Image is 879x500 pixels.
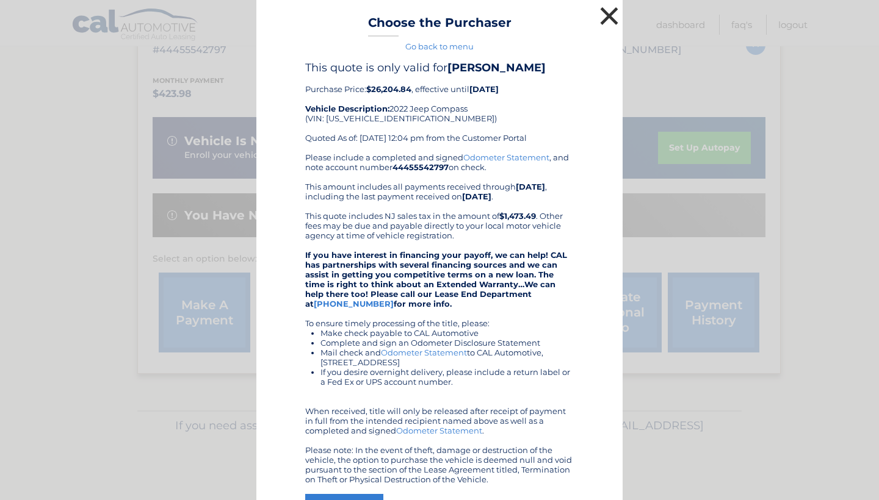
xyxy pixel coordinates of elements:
strong: Vehicle Description: [305,104,389,113]
b: $1,473.49 [499,211,536,221]
div: Please include a completed and signed , and note account number on check. This amount includes al... [305,152,574,484]
a: Go back to menu [405,41,474,51]
strong: If you have interest in financing your payoff, we can help! CAL has partnerships with several fin... [305,250,567,309]
b: $26,204.84 [366,84,411,94]
h4: This quote is only valid for [305,61,574,74]
b: [DATE] [462,191,491,201]
b: [DATE] [469,84,499,94]
li: If you desire overnight delivery, please include a return label or a Fed Ex or UPS account number. [320,367,574,387]
li: Make check payable to CAL Automotive [320,328,574,338]
a: [PHONE_NUMBER] [314,299,394,309]
b: [PERSON_NAME] [447,61,546,74]
a: Odometer Statement [381,348,467,357]
button: × [597,4,621,28]
b: 44455542797 [392,162,449,172]
li: Mail check and to CAL Automotive, [STREET_ADDRESS] [320,348,574,367]
li: Complete and sign an Odometer Disclosure Statement [320,338,574,348]
a: Odometer Statement [463,152,549,162]
div: Purchase Price: , effective until 2022 Jeep Compass (VIN: [US_VEHICLE_IDENTIFICATION_NUMBER]) Quo... [305,61,574,152]
h3: Choose the Purchaser [368,15,512,37]
a: Odometer Statement [396,426,482,435]
b: [DATE] [516,182,545,191]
